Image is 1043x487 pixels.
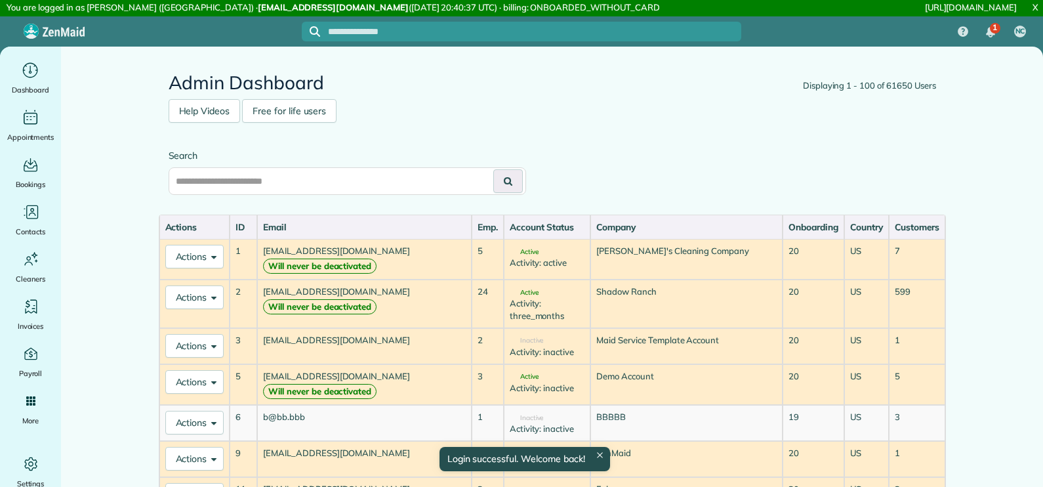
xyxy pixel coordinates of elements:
div: Country [850,221,883,234]
td: ZenMaid [590,441,783,477]
td: US [844,364,889,405]
span: Payroll [19,367,43,380]
td: 1 [472,405,504,441]
div: Login successful. Welcome back! [439,447,609,471]
td: 20 [783,441,844,477]
button: Actions [165,334,224,358]
td: BBBBB [590,405,783,441]
span: NC [1015,26,1025,37]
button: Actions [165,286,224,309]
td: 1 [230,239,257,280]
strong: Will never be deactivated [263,259,377,274]
td: 2 [472,328,504,364]
td: 599 [889,280,945,328]
span: Active [510,373,539,380]
span: More [22,414,39,427]
td: 20 [783,280,844,328]
span: Appointments [7,131,54,144]
td: 19 [783,405,844,441]
a: Dashboard [5,60,56,96]
div: Actions [165,221,224,234]
button: Focus search [302,26,320,37]
span: Dashboard [12,83,49,96]
span: Active [510,289,539,296]
td: 1 [472,441,504,477]
td: 1 [889,328,945,364]
td: 5 [472,239,504,280]
div: Activity: inactive [510,423,585,435]
div: 1 unread notifications [977,18,1004,47]
a: Free for life users [242,99,337,123]
span: 1 [992,22,997,33]
a: Bookings [5,154,56,191]
span: Inactive [510,337,544,344]
td: US [844,405,889,441]
td: b@bb.bbb [257,405,472,441]
a: Payroll [5,343,56,380]
div: Activity: three_months [510,297,585,322]
td: 20 [783,364,844,405]
td: [EMAIL_ADDRESS][DOMAIN_NAME] [257,280,472,328]
div: Emp. [478,221,498,234]
td: [EMAIL_ADDRESS][DOMAIN_NAME] [257,328,472,364]
div: Company [596,221,777,234]
button: Actions [165,411,224,434]
span: Inactive [510,415,544,421]
td: [EMAIL_ADDRESS][DOMAIN_NAME] [257,364,472,405]
td: 3 [230,328,257,364]
td: [PERSON_NAME]'s Cleaning Company [590,239,783,280]
td: Maid Service Template Account [590,328,783,364]
strong: Will never be deactivated [263,299,377,314]
nav: Main [947,16,1043,47]
td: Shadow Ranch [590,280,783,328]
td: 5 [889,364,945,405]
td: US [844,441,889,477]
span: Active [510,249,539,255]
div: Customers [895,221,939,234]
td: 20 [783,328,844,364]
span: Bookings [16,178,46,191]
label: Search [169,149,526,162]
button: Actions [165,370,224,394]
div: ID [235,221,251,234]
td: [EMAIL_ADDRESS][DOMAIN_NAME] [257,441,472,477]
td: 5 [230,364,257,405]
span: Cleaners [16,272,45,286]
h2: Admin Dashboard [169,73,936,93]
td: US [844,239,889,280]
div: Onboarding [788,221,838,234]
strong: [EMAIL_ADDRESS][DOMAIN_NAME] [258,2,409,12]
td: 6 [230,405,257,441]
td: 3 [889,405,945,441]
strong: Will never be deactivated [263,384,377,399]
div: Activity: active [510,257,585,269]
div: Account Status [510,221,585,234]
a: Contacts [5,201,56,238]
td: 3 [472,364,504,405]
td: 1 [889,441,945,477]
td: US [844,280,889,328]
td: 9 [230,441,257,477]
a: Help Videos [169,99,241,123]
td: 24 [472,280,504,328]
svg: Focus search [310,26,320,37]
a: Cleaners [5,249,56,286]
td: US [844,328,889,364]
a: [URL][DOMAIN_NAME] [925,2,1017,12]
div: Activity: inactive [510,382,585,394]
span: Contacts [16,225,45,238]
td: 20 [783,239,844,280]
td: 7 [889,239,945,280]
td: Demo Account [590,364,783,405]
div: Activity: inactive [510,346,585,358]
div: Email [263,221,466,234]
a: Invoices [5,296,56,333]
td: 2 [230,280,257,328]
a: Appointments [5,107,56,144]
div: Displaying 1 - 100 of 61650 Users [803,79,936,93]
td: [EMAIL_ADDRESS][DOMAIN_NAME] [257,239,472,280]
span: Invoices [18,320,44,333]
button: Actions [165,245,224,268]
button: Actions [165,447,224,471]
